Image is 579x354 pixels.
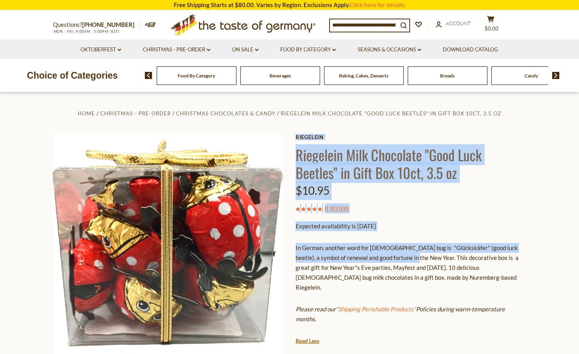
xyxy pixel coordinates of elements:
[336,305,416,313] a: "Shipping Perishable Products"
[143,45,210,54] a: Christmas - PRE-ORDER
[296,305,505,322] em: Please read our Policies during warm-temperature months.
[552,72,560,79] img: next arrow
[525,73,538,79] a: Candy
[485,25,498,32] span: $0.00
[440,73,455,79] a: Breads
[339,73,388,79] a: Baking, Cakes, Desserts
[100,110,171,117] a: Christmas - PRE-ORDER
[178,73,215,79] a: Food By Category
[296,243,527,292] p: In German, another word for [DEMOGRAPHIC_DATA] bug is "Glückskäfer" (good luck beetle), a symbol ...
[350,1,406,8] a: Click here for details.
[479,15,503,35] button: $0.00
[145,72,152,79] img: previous arrow
[326,204,347,213] a: 1 Review
[270,73,291,79] a: Beverages
[53,29,120,34] span: MON - FRI, 9:00AM - 5:00PM (EST)
[443,45,498,54] a: Download Catalog
[296,221,527,231] p: Expected availability is [DATE]
[358,45,421,54] a: Seasons & Occasions
[446,20,471,26] span: Account
[296,337,319,345] a: Read Less
[53,20,141,30] p: Questions?
[296,134,527,140] a: Riegelein
[296,146,527,181] h1: Riegelein Milk Chocolate "Good Luck Beetles" in Gift Box 10ct, 3.5 oz
[81,45,121,54] a: Oktoberfest
[436,19,471,28] a: Account
[232,45,259,54] a: On Sale
[176,110,275,117] a: Christmas Chocolates & Candy
[280,45,336,54] a: Food By Category
[325,204,349,212] span: ( )
[281,110,501,117] a: Riegelein Milk Chocolate "Good Luck Beetles" in Gift Box 10ct, 3.5 oz
[82,21,135,28] a: [PHONE_NUMBER]
[78,110,95,117] a: Home
[296,184,330,197] span: $10.95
